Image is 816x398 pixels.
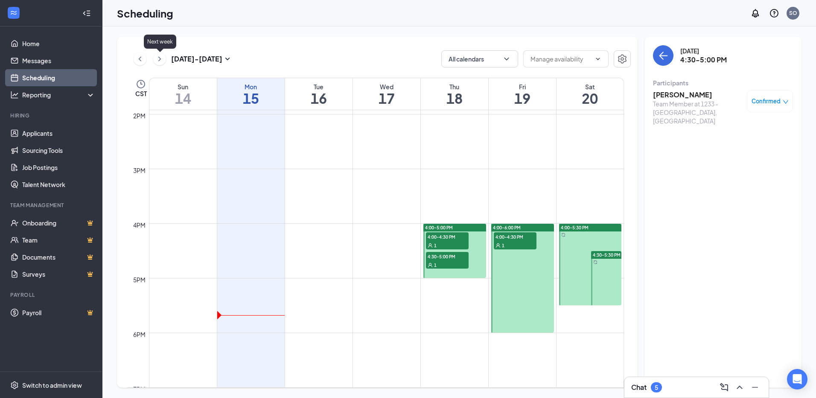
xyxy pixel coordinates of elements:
button: ChevronRight [153,53,166,65]
div: Thu [421,82,488,91]
svg: Sync [593,260,597,264]
div: Team Member at 1233 - [GEOGRAPHIC_DATA], [GEOGRAPHIC_DATA] [653,99,743,125]
a: September 14, 2025 [149,78,217,110]
h3: 4:30-5:00 PM [680,55,727,64]
button: Settings [614,50,631,67]
span: 4:00-6:00 PM [493,225,521,231]
div: Participants [653,79,793,87]
svg: ChevronRight [155,54,164,64]
button: ChevronLeft [134,53,146,65]
input: Manage availability [530,54,591,64]
div: SO [789,9,797,17]
div: 5pm [131,275,147,284]
svg: Clock [136,79,146,89]
span: 1 [434,262,437,268]
svg: Settings [10,381,19,389]
a: Home [22,35,95,52]
span: 1 [502,243,504,249]
svg: ArrowLeft [658,50,668,61]
svg: ChevronLeft [136,54,144,64]
svg: Notifications [750,8,761,18]
svg: User [428,263,433,268]
svg: WorkstreamLogo [9,9,18,17]
div: Reporting [22,91,96,99]
h1: 15 [217,91,285,105]
div: 3pm [131,166,147,175]
a: SurveysCrown [22,266,95,283]
div: Mon [217,82,285,91]
span: CST [135,89,147,98]
a: PayrollCrown [22,304,95,321]
svg: Sync [561,233,565,237]
span: 4:00-5:00 PM [425,225,453,231]
svg: Analysis [10,91,19,99]
h1: 18 [421,91,488,105]
a: September 16, 2025 [285,78,353,110]
h3: [PERSON_NAME] [653,90,743,99]
h1: 20 [557,91,624,105]
svg: ChevronUp [734,382,745,392]
div: Sun [149,82,217,91]
button: back-button [653,45,673,66]
div: 4pm [131,220,147,230]
a: DocumentsCrown [22,249,95,266]
span: 4:30-5:30 PM [593,252,621,258]
div: 2pm [131,111,147,120]
h1: 16 [285,91,353,105]
a: September 17, 2025 [353,78,420,110]
div: Payroll [10,291,93,298]
h3: [DATE] - [DATE] [171,54,222,64]
h1: 14 [149,91,217,105]
a: September 15, 2025 [217,78,285,110]
div: 5 [655,384,658,391]
div: Sat [557,82,624,91]
svg: Collapse [82,9,91,18]
h1: 17 [353,91,420,105]
a: Job Postings [22,159,95,176]
a: September 18, 2025 [421,78,488,110]
span: 4:00-4:30 PM [494,232,536,241]
svg: ComposeMessage [719,382,729,392]
div: Switch to admin view [22,381,82,389]
span: 4:00-4:30 PM [426,232,469,241]
span: Confirmed [752,97,781,105]
a: September 19, 2025 [489,78,556,110]
div: [DATE] [680,47,727,55]
svg: Settings [617,54,627,64]
button: All calendarsChevronDown [441,50,518,67]
div: Next week [144,35,176,49]
button: Minimize [748,380,762,394]
a: Messages [22,52,95,69]
svg: SmallChevronDown [222,54,233,64]
a: Talent Network [22,176,95,193]
a: September 20, 2025 [557,78,624,110]
div: 6pm [131,330,147,339]
a: Applicants [22,125,95,142]
div: Open Intercom Messenger [787,369,807,389]
svg: QuestionInfo [769,8,779,18]
div: Fri [489,82,556,91]
div: Wed [353,82,420,91]
button: ComposeMessage [717,380,731,394]
svg: Minimize [750,382,760,392]
div: Tue [285,82,353,91]
h1: 19 [489,91,556,105]
a: OnboardingCrown [22,214,95,231]
span: down [783,99,789,105]
div: Team Management [10,202,93,209]
svg: User [495,243,501,248]
span: 1 [434,243,437,249]
h3: Chat [631,383,647,392]
svg: User [428,243,433,248]
div: 7pm [131,384,147,394]
a: Sourcing Tools [22,142,95,159]
h1: Scheduling [117,6,173,20]
div: Hiring [10,112,93,119]
span: 4:30-5:00 PM [426,252,469,260]
button: ChevronUp [733,380,746,394]
svg: ChevronDown [502,55,511,63]
a: TeamCrown [22,231,95,249]
svg: ChevronDown [595,56,601,62]
a: Scheduling [22,69,95,86]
